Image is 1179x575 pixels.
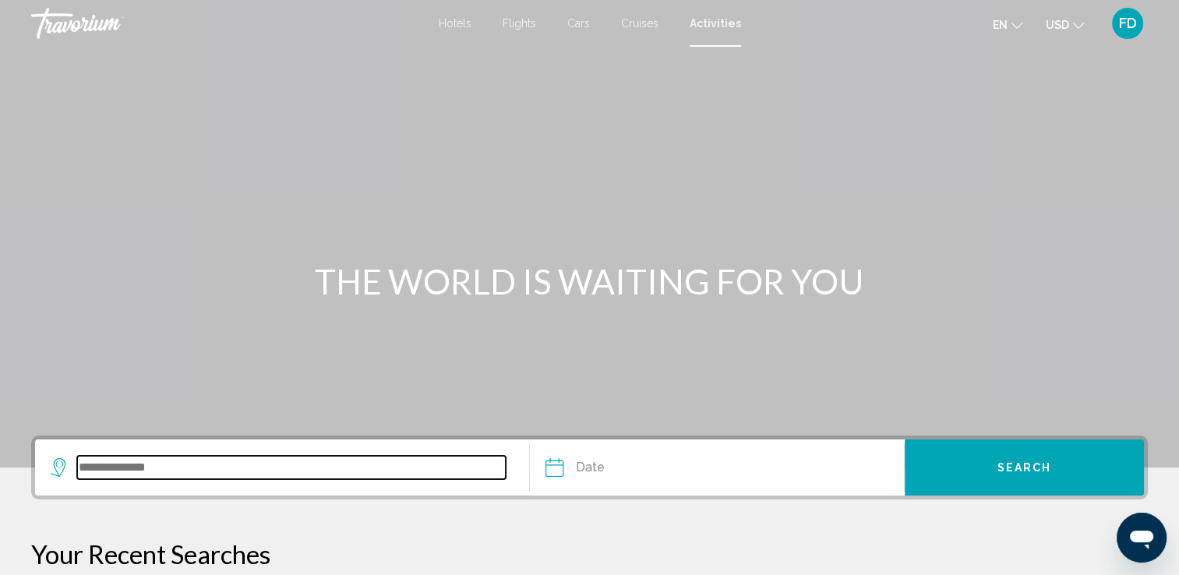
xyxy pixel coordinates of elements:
iframe: Button to launch messaging window [1117,513,1167,563]
a: Flights [503,17,536,30]
button: User Menu [1107,7,1148,40]
p: Your Recent Searches [31,538,1148,570]
a: Cars [567,17,590,30]
a: Travorium [31,8,423,39]
button: Search [905,439,1144,496]
button: Change currency [1046,13,1084,36]
span: USD [1046,19,1069,31]
span: Search [997,462,1052,474]
a: Cruises [621,17,658,30]
span: en [993,19,1008,31]
h1: THE WORLD IS WAITING FOR YOU [298,261,882,302]
div: Search widget [35,439,1144,496]
span: FD [1119,16,1137,31]
button: Date [545,439,904,496]
button: Change language [993,13,1022,36]
a: Activities [690,17,741,30]
a: Hotels [439,17,471,30]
